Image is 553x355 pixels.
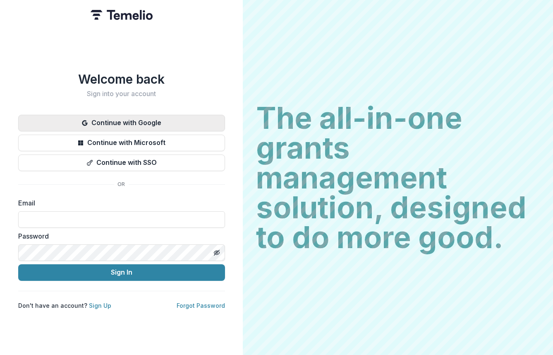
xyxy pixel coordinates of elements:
button: Sign In [18,264,225,281]
label: Email [18,198,220,208]
button: Continue with SSO [18,155,225,171]
p: Don't have an account? [18,301,111,310]
a: Forgot Password [177,302,225,309]
a: Sign Up [89,302,111,309]
h1: Welcome back [18,72,225,87]
button: Continue with Google [18,115,225,131]
h2: Sign into your account [18,90,225,98]
button: Continue with Microsoft [18,135,225,151]
button: Toggle password visibility [210,246,223,259]
img: Temelio [91,10,153,20]
label: Password [18,231,220,241]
